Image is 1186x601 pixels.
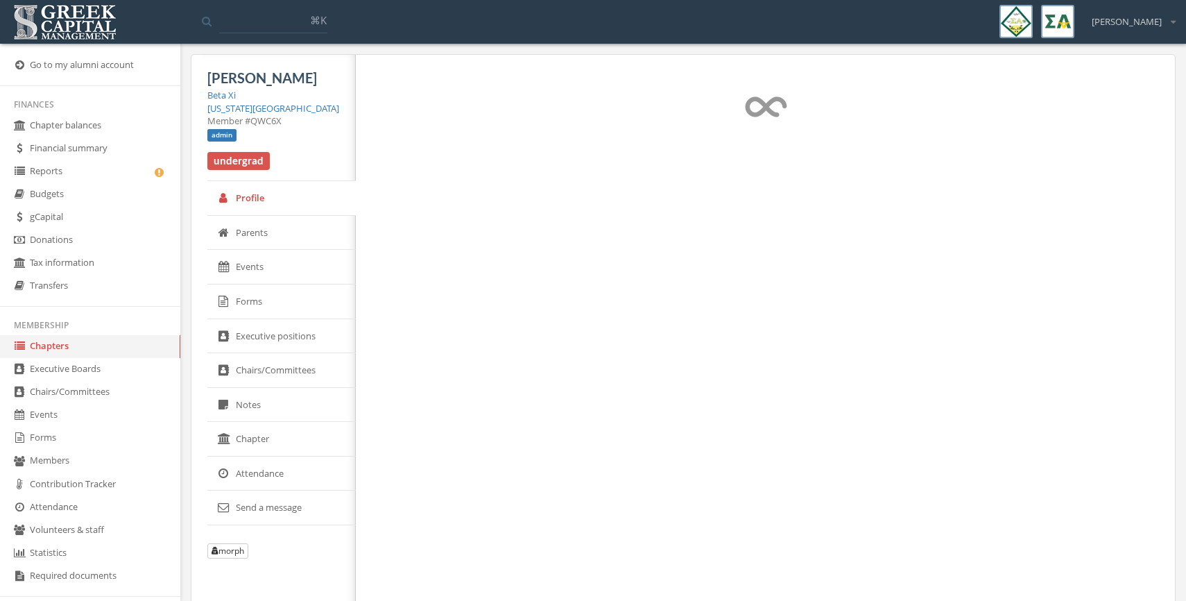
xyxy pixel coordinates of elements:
span: admin [207,129,237,142]
a: Forms [207,285,356,319]
span: ⌘K [310,13,327,27]
a: Executive positions [207,319,356,354]
a: Notes [207,388,356,423]
a: Attendance [207,457,356,491]
button: morph [207,543,248,559]
a: [US_STATE][GEOGRAPHIC_DATA] [207,102,339,115]
span: QWC6X [250,115,282,127]
div: [PERSON_NAME] [1083,5,1176,28]
div: Member # [207,115,339,128]
span: undergrad [207,152,270,170]
a: Profile [207,181,356,216]
a: Chapter [207,422,356,457]
a: Events [207,250,356,285]
span: [PERSON_NAME] [1092,15,1162,28]
a: Beta Xi [207,89,236,101]
a: Send a message [207,491,356,525]
a: Chairs/Committees [207,353,356,388]
a: Parents [207,216,356,251]
span: [PERSON_NAME] [207,69,317,86]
